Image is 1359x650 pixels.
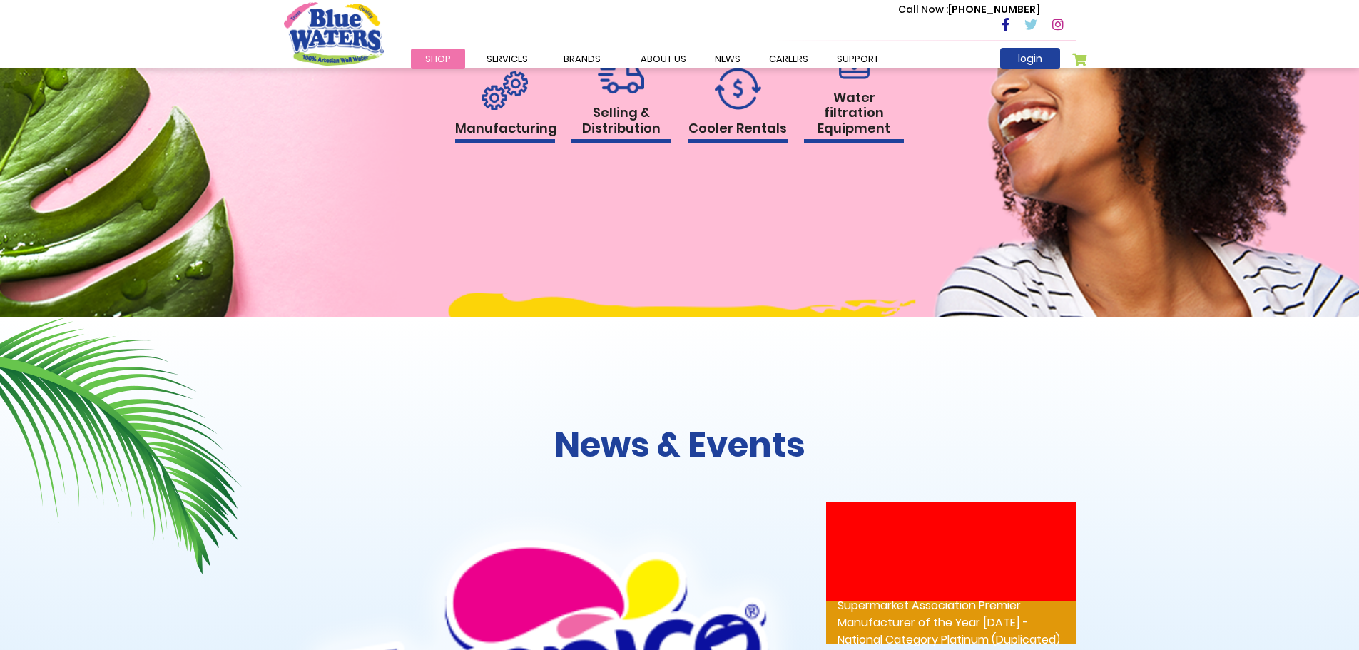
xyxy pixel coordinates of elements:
[425,52,451,66] span: Shop
[688,68,788,143] a: Cooler Rentals
[755,49,823,69] a: careers
[804,33,904,143] a: Water filtration Equipment
[823,49,893,69] a: support
[804,90,904,143] h1: Water filtration Equipment
[571,61,671,143] a: Selling & Distribution
[598,61,644,94] img: rental
[715,68,761,110] img: rental
[487,52,528,66] span: Services
[701,49,755,69] a: News
[482,71,528,110] img: rental
[455,121,555,143] h1: Manufacturing
[688,121,788,143] h1: Cooler Rentals
[284,425,1076,466] h2: News & Events
[284,2,384,65] a: store logo
[571,105,671,143] h1: Selling & Distribution
[626,49,701,69] a: about us
[826,601,1076,644] p: Supermarket Association Premier Manufacturer of the Year [DATE] - National Category Platinum (Dup...
[564,52,601,66] span: Brands
[898,2,948,16] span: Call Now :
[898,2,1040,17] p: [PHONE_NUMBER]
[455,71,555,143] a: Manufacturing
[1000,48,1060,69] a: login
